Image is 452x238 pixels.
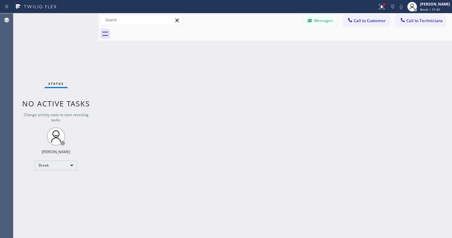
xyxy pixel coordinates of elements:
span: Break | 57:45 [420,7,440,12]
span: No active tasks [22,98,90,109]
button: Messages [304,15,337,26]
div: Break [35,160,77,170]
input: Search [101,15,182,25]
button: Mute [397,2,405,11]
button: Call to Customer [343,15,390,26]
div: [PERSON_NAME] [42,149,70,154]
span: Status [48,81,64,86]
div: [PERSON_NAME] [420,2,450,7]
span: Call to Technicians [406,18,443,23]
span: Change activity state to start receiving tasks. [24,112,89,122]
button: Call to Technicians [396,15,446,26]
span: Call to Customer [354,18,386,23]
